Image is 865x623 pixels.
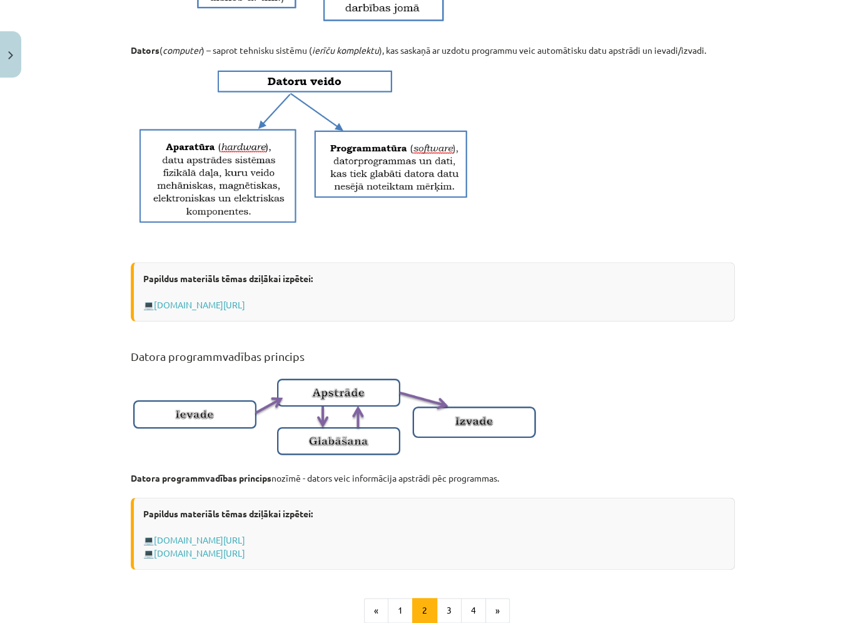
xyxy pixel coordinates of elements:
[143,508,313,519] strong: Papildus materiāls tēmas dziļākai izpētei:
[131,44,159,56] strong: Dators
[485,598,510,623] button: »
[131,472,735,485] p: nozīmē - dators veic informācija apstrādi pēc programmas.
[8,51,13,59] img: icon-close-lesson-0947bae3869378f0d4975bcd49f059093ad1ed9edebbc8119c70593378902aed.svg
[154,547,245,559] a: [DOMAIN_NAME][URL]
[131,472,271,484] strong: Datora programmvadības princips
[461,598,486,623] button: 4
[131,497,735,570] div: 💻 💻
[412,598,437,623] button: 2
[131,44,735,57] p: ( ) – saprot tehnisku sistēmu ( ), kas saskaņā ar uzdotu programmu veic automātisku datu apstrādi...
[154,299,245,310] a: [DOMAIN_NAME][URL]
[388,598,413,623] button: 1
[143,273,313,284] strong: Papildus materiāls tēmas dziļākai izpētei:
[131,598,735,623] nav: Page navigation example
[131,262,735,322] div: 💻
[437,598,462,623] button: 3
[364,598,388,623] button: «
[154,534,245,545] a: [DOMAIN_NAME][URL]
[312,44,379,56] em: ierīču komplektu
[131,334,735,365] h2: Datora programmvadības princips
[163,44,201,56] em: computer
